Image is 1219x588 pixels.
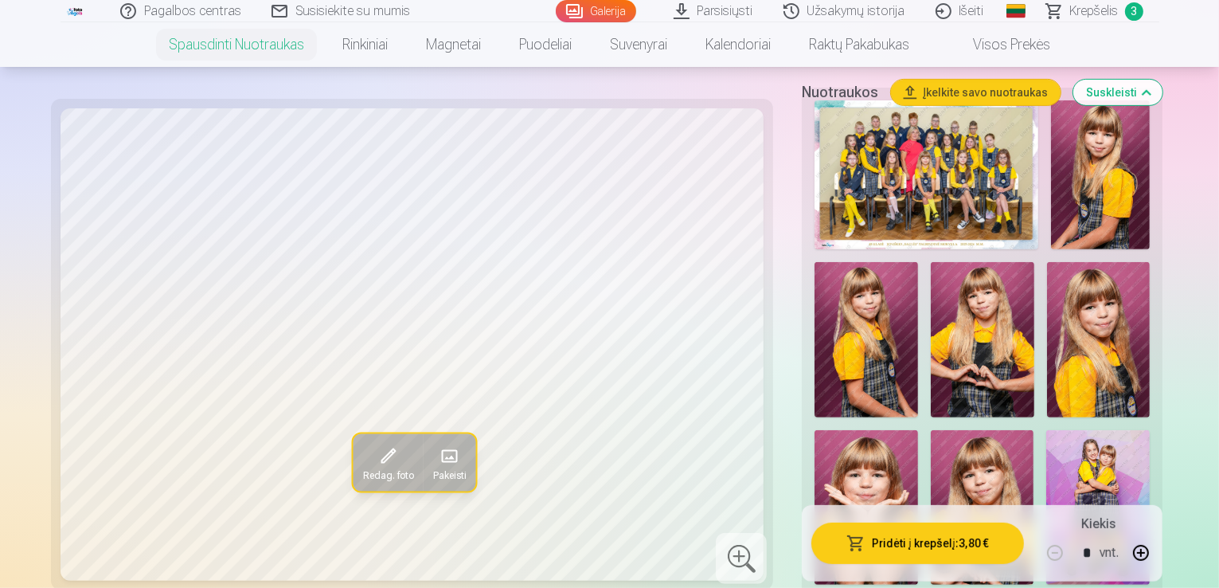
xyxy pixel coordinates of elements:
button: Įkelkite savo nuotraukas [891,80,1061,105]
a: Magnetai [407,22,500,67]
button: Suskleisti [1073,80,1162,105]
span: Pakeisti [432,469,466,482]
span: Redag. foto [362,469,413,482]
div: vnt. [1100,534,1119,572]
button: Redag. foto [353,434,423,492]
a: Suvenyrai [591,22,686,67]
button: Pridėti į krepšelį:3,80 € [811,523,1024,564]
button: Pakeisti [423,434,475,492]
a: Rinkiniai [323,22,407,67]
img: /fa2 [67,6,84,16]
span: 3 [1125,2,1143,21]
a: Kalendoriai [686,22,790,67]
a: Raktų pakabukas [790,22,928,67]
a: Spausdinti nuotraukas [150,22,323,67]
h5: Kiekis [1081,515,1115,534]
a: Visos prekės [928,22,1069,67]
a: Puodeliai [500,22,591,67]
h5: Nuotraukos [802,81,878,104]
span: Krepšelis [1070,2,1119,21]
